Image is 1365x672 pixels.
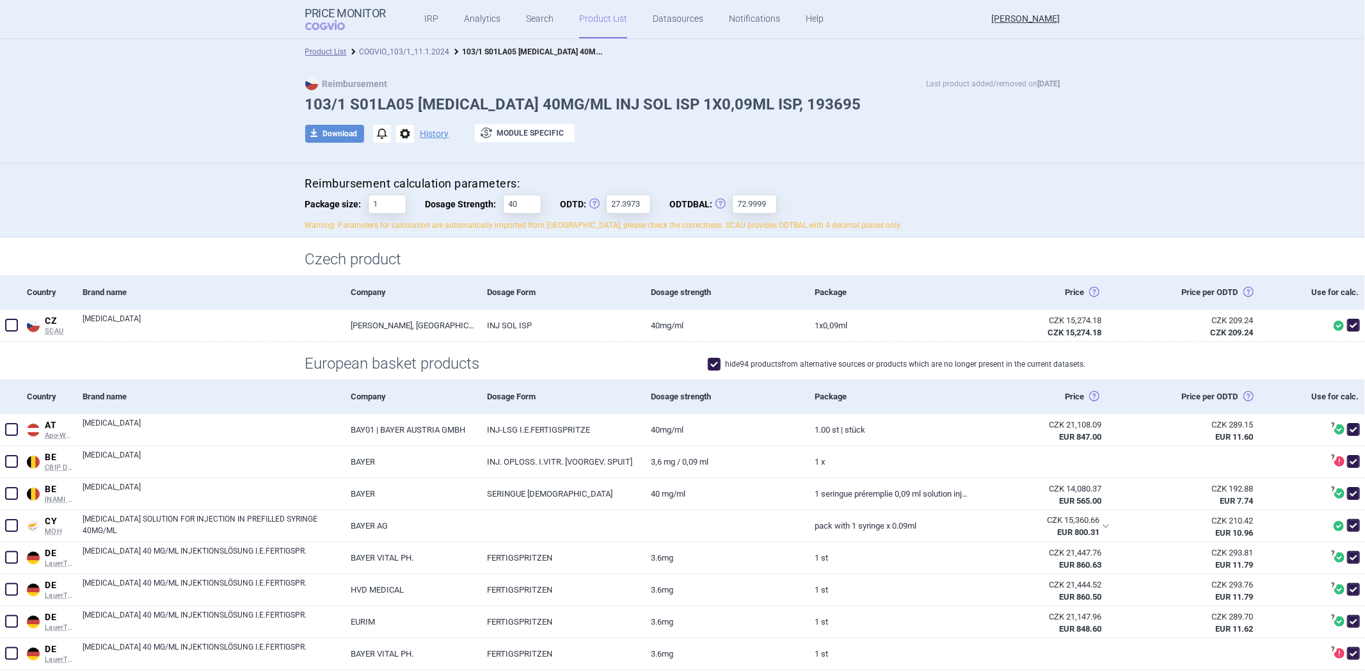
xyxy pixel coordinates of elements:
a: DEDELauerTaxe CGM [23,577,73,600]
abbr: SP-CAU-010 Německo [978,547,1101,570]
button: Download [305,125,364,143]
a: BEBEINAMI RPS [23,481,73,504]
div: Country [23,275,73,310]
a: CZK 293.76EUR 11.79 [1133,574,1269,607]
div: Price [969,275,1133,310]
button: History [420,129,449,138]
a: 40 mg/mL [642,478,806,509]
div: Brand name [73,380,341,414]
img: Germany [27,648,40,660]
span: ? [1329,582,1337,589]
span: CZ [45,316,73,327]
abbr: SP-CAU-010 Německo [978,611,1101,634]
span: ? [1329,550,1337,557]
a: CZK 293.81EUR 11.79 [1133,542,1269,575]
input: ODTDBAL: [732,195,777,214]
a: DEDELauerTaxe CGM [23,641,73,664]
div: CZK 293.76 [1142,579,1253,591]
a: 40MG/ML [642,414,806,445]
div: Price [969,380,1133,414]
a: CZK 192.88EUR 7.74 [1133,478,1269,511]
div: CZK 15,360.66 [978,515,1099,526]
h1: Czech product [305,250,1060,269]
a: [MEDICAL_DATA] SOLUTION FOR INJECTION IN PREFILLED SYRINGE 40MG/ML [83,513,341,536]
span: DE [45,548,73,559]
span: LauerTaxe CGM [45,623,73,632]
div: CZK 293.81 [1142,547,1253,559]
a: PACK WITH 1 SYRINGE X 0.09ML [806,510,970,541]
div: Dosage Form [478,380,642,414]
a: [MEDICAL_DATA] [83,313,341,336]
span: CBIP DCI [45,463,73,472]
div: Package [806,380,970,414]
span: ODTD: [561,195,606,214]
span: ? [1329,454,1337,461]
strong: EUR 7.74 [1220,496,1254,506]
div: Dosage Form [478,275,642,310]
strong: CZK 209.24 [1211,328,1254,337]
strong: EUR 860.50 [1059,592,1101,602]
span: ? [1329,614,1337,621]
img: Austria [27,424,40,436]
span: DE [45,644,73,655]
a: CZK 210.42EUR 10.96 [1133,510,1269,543]
a: HVD MEDICAL [341,574,477,605]
span: CY [45,516,73,527]
strong: EUR 11.79 [1216,560,1254,570]
li: COGVIO_103/1_11.1.2024 [347,45,450,58]
a: 1 x [806,446,970,477]
a: INJ-LSG I.E.FERTIGSPRITZE [478,414,642,445]
div: CZK 192.88 [1142,483,1253,495]
a: 1 St [806,638,970,669]
li: 103/1 S01LA05 EYLEA 40MG/ML INJ SOL ISP 1X0,09ML ISP, 193695 [450,45,603,58]
span: LauerTaxe CGM [45,655,73,664]
abbr: SP-CAU-010 Kypr [978,515,1099,538]
img: Belgium [27,456,40,468]
span: LauerTaxe CGM [45,591,73,600]
a: FERTIGSPRITZEN [478,574,642,605]
a: SERINGUE [DEMOGRAPHIC_DATA] [478,478,642,509]
div: Package [806,275,970,310]
span: Dosage Strength: [426,195,503,214]
strong: 103/1 S01LA05 [MEDICAL_DATA] 40MG/ML INJ SOL ISP 1X0,09ML ISP, 193695 [463,45,742,57]
strong: Price Monitor [305,7,387,20]
a: Price MonitorCOGVIO [305,7,387,31]
span: DE [45,612,73,623]
div: Company [341,275,477,310]
a: [MEDICAL_DATA] [83,417,341,440]
p: Warning: Parameters for calculation are automatically imported from [GEOGRAPHIC_DATA], please che... [305,220,1060,231]
a: Product List [305,47,347,56]
a: 3.6mg [642,542,806,573]
strong: EUR 11.62 [1216,624,1254,634]
p: Last product added/removed on [927,77,1060,90]
abbr: SP-CAU-010 Německo [978,579,1101,602]
a: [MEDICAL_DATA] [83,481,341,504]
img: Germany [27,552,40,564]
a: CYCYMOH [23,513,73,536]
input: ODTD: [606,195,651,214]
a: [MEDICAL_DATA] 40 MG/ML INJEKTIONSLÖSUNG I.E.FERTIGSPR. [83,609,341,632]
button: Module specific [475,124,575,142]
a: DEDELauerTaxe CGM [23,545,73,568]
div: Price per ODTD [1133,380,1269,414]
img: Czech Republic [27,319,40,332]
div: CZK 14,080.37 [978,483,1101,495]
a: BAYER VITAL PH. [341,542,477,573]
a: 1X0,09ML [806,310,970,341]
a: 3.6mg [642,638,806,669]
a: CZCZSCAU [23,313,73,335]
span: INAMI RPS [45,495,73,504]
span: ODTDBAL: [670,195,732,214]
li: Product List [305,45,347,58]
div: Price per ODTD [1133,275,1269,310]
a: 1 St [806,574,970,605]
a: FERTIGSPRITZEN [478,606,642,637]
a: [MEDICAL_DATA] 40 MG/ML INJEKTIONSLÖSUNG I.E.FERTIGSPR. [83,545,341,568]
strong: Reimbursement [305,79,388,89]
a: INJ. OPLOSS. I.VITR. [VOORGEV. SPUIT] [478,446,642,477]
span: LauerTaxe CGM [45,559,73,568]
a: CZK 209.24CZK 209.24 [1133,310,1269,343]
input: Dosage Strength: [503,195,541,214]
a: COGVIO_103/1_11.1.2024 [360,47,450,56]
span: Package size: [305,195,368,214]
